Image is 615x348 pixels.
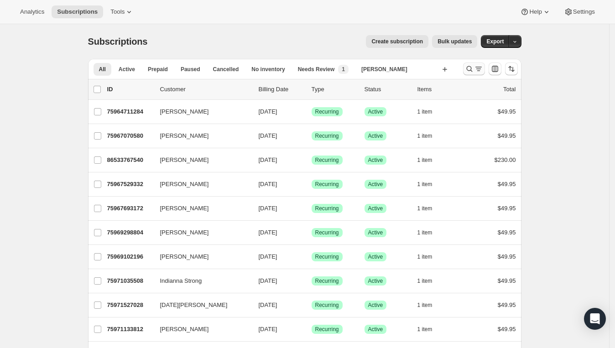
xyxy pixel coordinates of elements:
span: Recurring [315,301,339,309]
span: [PERSON_NAME] [160,228,209,237]
span: Create subscription [371,38,423,45]
span: Recurring [315,181,339,188]
span: Recurring [315,132,339,140]
p: 75971133812 [107,325,153,334]
span: [PERSON_NAME] [160,180,209,189]
span: Paused [181,66,200,73]
span: [DATE] [259,229,277,236]
p: 75967070580 [107,131,153,140]
p: ID [107,85,153,94]
span: Tools [110,8,125,16]
p: 75967529332 [107,180,153,189]
div: 75971035508Indianna Strong[DATE]SuccessRecurringSuccessActive1 item$49.95 [107,275,516,287]
div: 75964711284[PERSON_NAME][DATE]SuccessRecurringSuccessActive1 item$49.95 [107,105,516,118]
span: Recurring [315,205,339,212]
button: Export [481,35,509,48]
p: Customer [160,85,251,94]
span: Active [368,205,383,212]
span: Recurring [315,108,339,115]
span: Bulk updates [438,38,472,45]
span: Subscriptions [57,8,98,16]
span: Analytics [20,8,44,16]
p: 75971527028 [107,301,153,310]
span: Active [368,277,383,285]
span: 1 item [417,205,433,212]
button: [PERSON_NAME] [155,153,246,167]
button: Analytics [15,5,50,18]
button: 1 item [417,226,443,239]
span: 1 item [417,108,433,115]
button: [PERSON_NAME] [155,129,246,143]
button: Subscriptions [52,5,103,18]
button: Settings [558,5,600,18]
span: $230.00 [495,156,516,163]
span: Subscriptions [88,36,148,47]
p: 75971035508 [107,276,153,286]
p: Total [503,85,516,94]
span: $49.95 [498,132,516,139]
span: No inventory [251,66,285,73]
span: Active [368,181,383,188]
span: Export [486,38,504,45]
span: [PERSON_NAME] [160,252,209,261]
button: Customize table column order and visibility [489,62,501,75]
button: 1 item [417,299,443,312]
button: 1 item [417,250,443,263]
button: 1 item [417,130,443,142]
button: 1 item [417,154,443,166]
span: Help [529,8,542,16]
span: 1 item [417,277,433,285]
span: All [99,66,106,73]
span: Recurring [315,229,339,236]
span: $49.95 [498,326,516,332]
button: Search and filter results [463,62,485,75]
button: 1 item [417,323,443,336]
button: Create new view [438,63,452,76]
span: [PERSON_NAME] [160,156,209,165]
span: Active [368,301,383,309]
div: 75967693172[PERSON_NAME][DATE]SuccessRecurringSuccessActive1 item$49.95 [107,202,516,215]
span: Settings [573,8,595,16]
button: Tools [105,5,139,18]
button: [PERSON_NAME] [155,104,246,119]
button: [PERSON_NAME] [155,225,246,240]
span: Needs Review [298,66,335,73]
div: 75969298804[PERSON_NAME][DATE]SuccessRecurringSuccessActive1 item$49.95 [107,226,516,239]
button: 1 item [417,105,443,118]
p: 75967693172 [107,204,153,213]
div: 75969102196[PERSON_NAME][DATE]SuccessRecurringSuccessActive1 item$49.95 [107,250,516,263]
span: [PERSON_NAME] [160,325,209,334]
span: 1 item [417,326,433,333]
p: 86533767540 [107,156,153,165]
div: 86533767540[PERSON_NAME][DATE]SuccessRecurringSuccessActive1 item$230.00 [107,154,516,166]
span: [PERSON_NAME] [160,131,209,140]
span: [DATE] [259,205,277,212]
span: [DATE] [259,253,277,260]
button: [PERSON_NAME] [155,201,246,216]
span: Recurring [315,156,339,164]
span: 1 item [417,253,433,260]
span: $49.95 [498,229,516,236]
button: [PERSON_NAME] [155,177,246,192]
span: Active [368,229,383,236]
span: $49.95 [498,181,516,187]
span: Prepaid [148,66,168,73]
p: Billing Date [259,85,304,94]
span: Active [368,108,383,115]
span: Indianna Strong [160,276,202,286]
div: 75971133812[PERSON_NAME][DATE]SuccessRecurringSuccessActive1 item$49.95 [107,323,516,336]
span: [DATE] [259,181,277,187]
button: [PERSON_NAME] [155,322,246,337]
button: 1 item [417,275,443,287]
span: Active [368,253,383,260]
span: [DATE][PERSON_NAME] [160,301,228,310]
span: Active [368,156,383,164]
span: Recurring [315,277,339,285]
span: 1 item [417,132,433,140]
button: [DATE][PERSON_NAME] [155,298,246,312]
span: Active [368,132,383,140]
div: 75967529332[PERSON_NAME][DATE]SuccessRecurringSuccessActive1 item$49.95 [107,178,516,191]
p: 75969102196 [107,252,153,261]
span: 1 item [417,229,433,236]
span: Recurring [315,326,339,333]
